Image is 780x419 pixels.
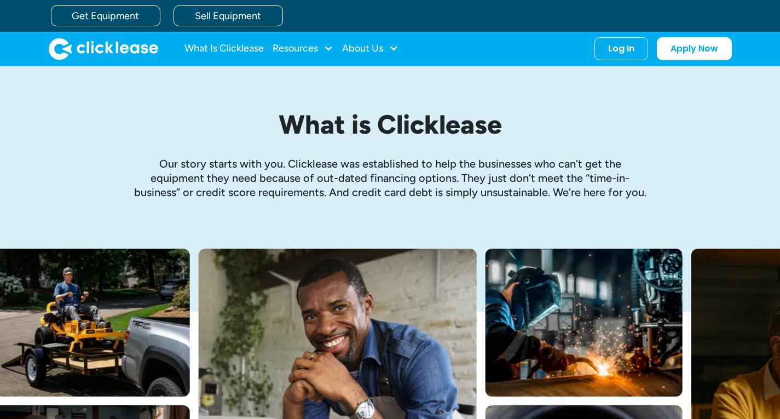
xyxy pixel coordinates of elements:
[342,38,398,60] div: About Us
[273,38,333,60] div: Resources
[174,5,283,26] a: Sell Equipment
[184,38,264,60] a: What Is Clicklease
[51,5,160,26] a: Get Equipment
[133,157,648,199] p: Our story starts with you. Clicklease was established to help the businesses who can’t get the eq...
[608,43,634,54] div: Log In
[49,38,158,60] img: Clicklease logo
[486,249,683,397] img: A welder in a large mask working on a large pipe
[133,110,648,139] h1: What is Clicklease
[49,38,158,60] a: home
[657,37,732,60] a: Apply Now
